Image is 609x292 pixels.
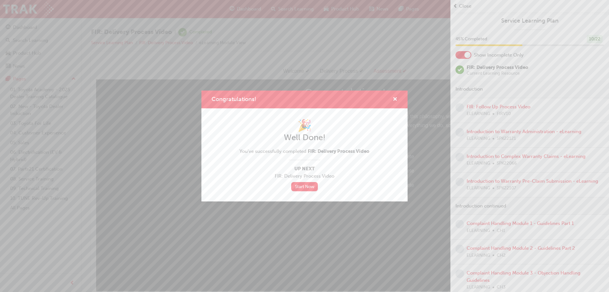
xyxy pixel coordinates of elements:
div: Complete [296,118,373,127]
div: Complete [296,89,373,98]
h1: 🎉 [239,119,370,132]
span: FIR: Delivery Process Video [308,148,370,154]
td: Assessment [122,115,263,129]
div: Congratulations! [201,91,408,201]
span: Up Next [239,165,370,173]
span: Congratulations! [212,96,256,103]
div: Welcome [182,3,219,13]
span: FIR: Delivery Process Video [239,173,370,180]
span: cross-icon [393,97,397,103]
div: Assessment [272,3,316,13]
span: Congratulations, you have now completed this training on Fix it Right; by embracing this philosop... [122,49,376,76]
span: Congratulations! [122,20,376,39]
div: Delivery Process [219,3,272,13]
span: You've successfully completed [239,148,370,154]
td: Delivery Process [122,101,263,115]
a: Start Now [291,182,318,191]
button: cross-icon [393,96,397,104]
h2: Well Done! [239,132,370,143]
td: Welcome [122,86,263,101]
div: Complete [296,103,373,112]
